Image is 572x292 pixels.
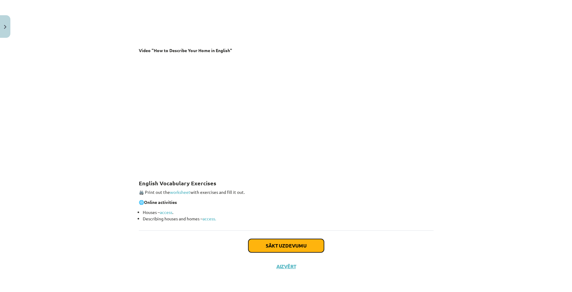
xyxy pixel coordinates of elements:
[160,209,172,215] a: access
[275,263,298,269] button: Aizvērt
[139,199,433,205] p: 🌐
[203,216,216,221] a: access.
[170,189,190,195] a: worksheet
[139,189,433,195] p: 🖨️ Print out the with exercises and fill it out.
[143,209,433,215] li: Houses – .
[4,25,6,29] img: icon-close-lesson-0947bae3869378f0d4975bcd49f059093ad1ed9edebbc8119c70593378902aed.svg
[139,48,232,53] strong: Video "How to Describe Your Home in English"
[139,180,216,187] strong: English Vocabulary Exercises
[143,215,433,222] li: Describing houses and homes –
[248,239,324,252] button: Sākt uzdevumu
[144,199,177,205] strong: Online activities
